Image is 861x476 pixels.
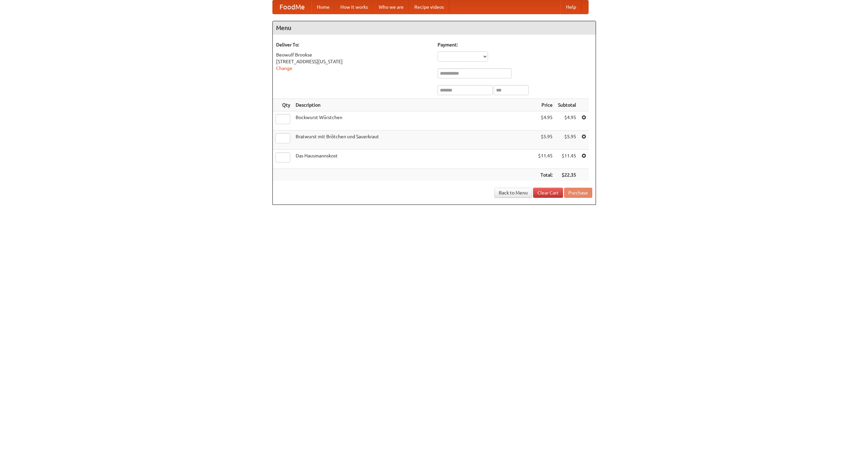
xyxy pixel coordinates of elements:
[555,150,579,169] td: $11.45
[373,0,409,14] a: Who we are
[564,188,592,198] button: Purchase
[273,99,293,111] th: Qty
[409,0,449,14] a: Recipe videos
[273,0,311,14] a: FoodMe
[293,99,535,111] th: Description
[535,131,555,150] td: $5.95
[555,99,579,111] th: Subtotal
[494,188,532,198] a: Back to Menu
[535,99,555,111] th: Price
[293,111,535,131] td: Bockwurst Würstchen
[311,0,335,14] a: Home
[276,58,431,65] div: [STREET_ADDRESS][US_STATE]
[555,131,579,150] td: $5.95
[533,188,563,198] a: Clear Cart
[535,169,555,181] th: Total:
[293,150,535,169] td: Das Hausmannskost
[535,111,555,131] td: $4.95
[555,111,579,131] td: $4.95
[276,51,431,58] div: Beowulf Brookse
[273,21,596,35] h4: Menu
[276,41,431,48] h5: Deliver To:
[555,169,579,181] th: $22.35
[561,0,582,14] a: Help
[335,0,373,14] a: How it works
[276,66,292,71] a: Change
[535,150,555,169] td: $11.45
[438,41,592,48] h5: Payment:
[293,131,535,150] td: Bratwurst mit Brötchen und Sauerkraut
